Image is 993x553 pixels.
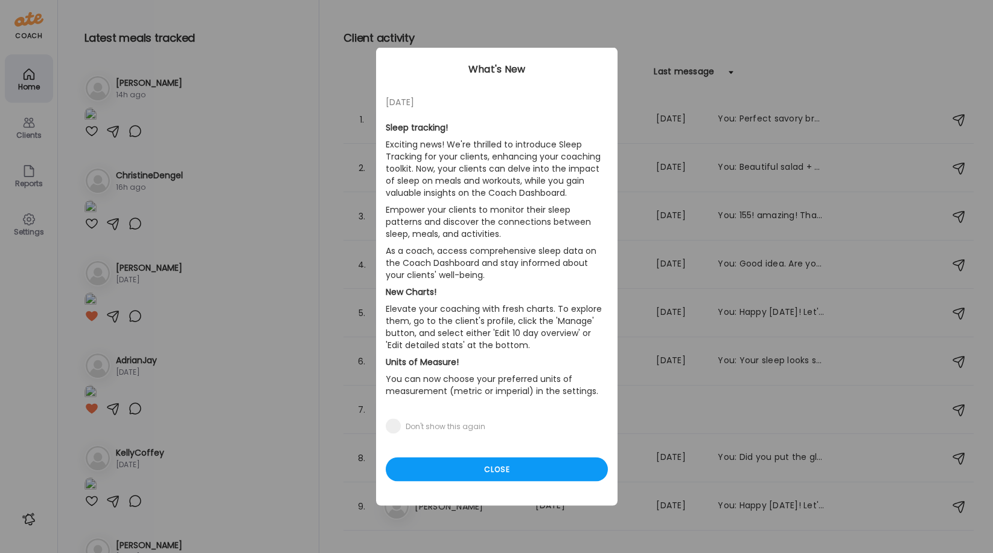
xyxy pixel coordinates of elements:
[386,136,608,201] p: Exciting news! We're thrilled to introduce Sleep Tracking for your clients, enhancing your coachi...
[406,422,485,432] div: Don't show this again
[386,242,608,283] p: As a coach, access comprehensive sleep data on the Coach Dashboard and stay informed about your c...
[386,356,459,368] b: Units of Measure!
[386,95,608,109] div: [DATE]
[386,121,448,134] b: Sleep tracking!
[386,201,608,242] p: Empower your clients to monitor their sleep patterns and discover the connections between sleep, ...
[386,286,436,298] b: New Charts!
[386,458,608,482] div: Close
[386,300,608,354] p: Elevate your coaching with fresh charts. To explore them, go to the client's profile, click the '...
[386,370,608,399] p: You can now choose your preferred units of measurement (metric or imperial) in the settings.
[376,62,618,77] div: What's New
